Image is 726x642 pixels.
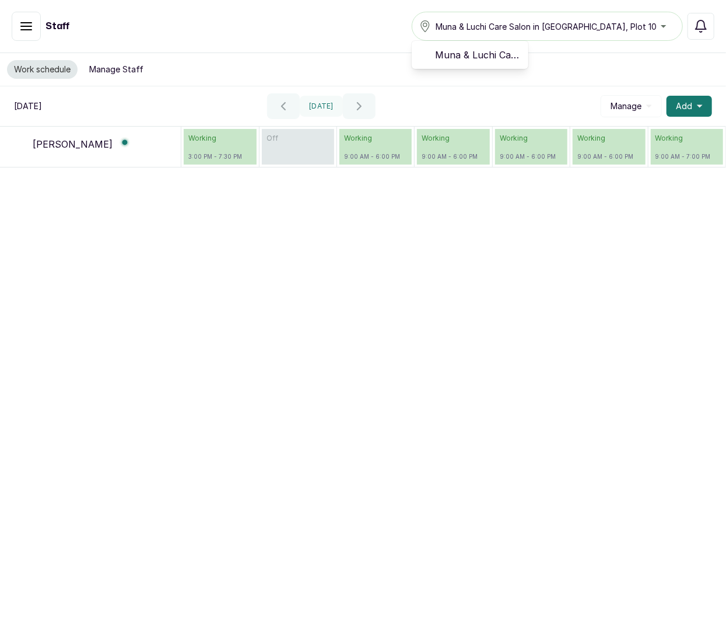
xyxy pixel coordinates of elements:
p: Working [500,134,563,143]
p: Working [577,134,640,143]
p: 9:00 AM - 6:00 PM [500,153,563,160]
span: Muna & Luchi Care Salon in [GEOGRAPHIC_DATA], Plot 10 [436,20,657,33]
p: Working [188,134,251,143]
span: Add [676,100,692,112]
p: 9:00 AM - 6:00 PM [577,153,640,160]
ul: Muna & Luchi Care Salon in [GEOGRAPHIC_DATA], Plot 10 [412,41,528,69]
p: [DATE] [14,100,42,112]
p: Working [655,134,718,143]
button: Add [667,96,712,117]
p: Working [344,134,407,143]
p: 9:00 AM - 7:00 PM [655,153,718,160]
h1: Staff [45,19,69,33]
p: 9:00 AM - 6:00 PM [422,153,485,160]
span: Manage [611,100,641,112]
p: 9:00 AM - 6:00 PM [344,153,407,160]
p: [PERSON_NAME] [33,137,113,151]
p: 3:00 PM - 7:30 PM [188,153,251,160]
button: Manage [601,95,662,117]
button: Manage Staff [82,60,150,79]
button: Muna & Luchi Care Salon in [GEOGRAPHIC_DATA], Plot 10 [412,12,683,41]
span: Muna & Luchi Care Salon in [GEOGRAPHIC_DATA], Plot 10 [435,48,519,62]
button: [DATE] [300,96,343,117]
p: Working [422,134,485,143]
button: Work schedule [7,60,78,79]
p: off [266,134,329,143]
